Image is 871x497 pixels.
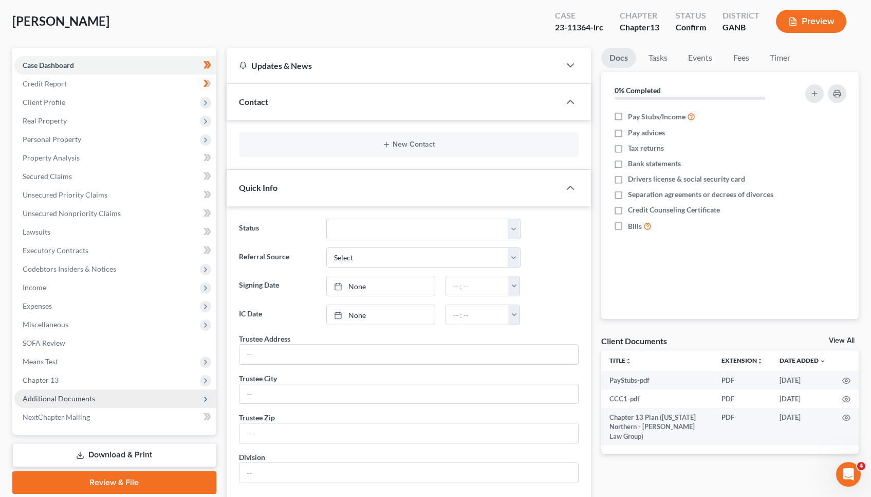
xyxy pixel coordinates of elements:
[640,48,676,68] a: Tasks
[628,158,681,169] span: Bank statements
[771,389,834,408] td: [DATE]
[780,357,826,364] a: Date Added expand_more
[23,339,65,347] span: SOFA Review
[771,371,834,389] td: [DATE]
[14,334,216,352] a: SOFA Review
[771,408,834,446] td: [DATE]
[601,371,713,389] td: PayStubs-pdf
[239,345,578,364] input: --
[23,227,50,236] span: Lawsuits
[23,172,72,181] span: Secured Claims
[628,128,665,138] span: Pay advices
[609,357,632,364] a: Titleunfold_more
[446,305,509,325] input: -- : --
[446,276,509,296] input: -- : --
[628,221,642,232] span: Bills
[14,186,216,204] a: Unsecured Priority Claims
[820,358,826,364] i: expand_more
[620,22,659,33] div: Chapter
[327,276,435,296] a: None
[23,283,46,292] span: Income
[628,143,664,153] span: Tax returns
[14,75,216,93] a: Credit Report
[234,219,321,239] label: Status
[776,10,846,33] button: Preview
[23,61,74,69] span: Case Dashboard
[14,56,216,75] a: Case Dashboard
[725,48,757,68] a: Fees
[722,22,759,33] div: GANB
[23,413,90,421] span: NextChapter Mailing
[234,305,321,325] label: IC Date
[23,79,67,88] span: Credit Report
[14,204,216,223] a: Unsecured Nonpriority Claims
[721,357,763,364] a: Extensionunfold_more
[239,183,277,192] span: Quick Info
[23,357,58,366] span: Means Test
[23,394,95,403] span: Additional Documents
[14,167,216,186] a: Secured Claims
[676,22,706,33] div: Confirm
[239,60,548,71] div: Updates & News
[12,443,216,467] a: Download & Print
[601,408,713,446] td: Chapter 13 Plan ([US_STATE] Northern - [PERSON_NAME] Law Group)
[713,389,771,408] td: PDF
[239,463,578,483] input: --
[23,301,52,310] span: Expenses
[625,358,632,364] i: unfold_more
[14,149,216,167] a: Property Analysis
[836,462,861,487] iframe: Intercom live chat
[239,373,277,384] div: Trustee City
[628,174,745,184] span: Drivers license & social security card
[23,246,88,255] span: Executory Contracts
[620,10,659,22] div: Chapter
[23,264,116,273] span: Codebtors Insiders & Notices
[239,452,265,463] div: Division
[327,305,435,325] a: None
[713,408,771,446] td: PDF
[857,462,865,470] span: 4
[239,384,578,404] input: --
[23,190,107,199] span: Unsecured Priority Claims
[23,98,65,106] span: Client Profile
[239,333,290,344] div: Trustee Address
[757,358,763,364] i: unfold_more
[23,116,67,125] span: Real Property
[601,335,667,346] div: Client Documents
[555,22,603,33] div: 23-11364-lrc
[239,423,578,443] input: --
[829,337,855,344] a: View All
[722,10,759,22] div: District
[247,140,570,149] button: New Contact
[680,48,720,68] a: Events
[14,408,216,427] a: NextChapter Mailing
[234,247,321,268] label: Referral Source
[23,376,59,384] span: Chapter 13
[23,320,68,329] span: Miscellaneous
[628,189,773,200] span: Separation agreements or decrees of divorces
[12,13,109,28] span: [PERSON_NAME]
[555,10,603,22] div: Case
[23,153,80,162] span: Property Analysis
[12,471,216,494] a: Review & File
[234,276,321,296] label: Signing Date
[23,135,81,144] span: Personal Property
[14,241,216,260] a: Executory Contracts
[601,48,636,68] a: Docs
[713,371,771,389] td: PDF
[650,22,659,32] span: 13
[601,389,713,408] td: CCC1-pdf
[239,412,275,423] div: Trustee Zip
[628,205,720,215] span: Credit Counseling Certificate
[615,86,661,95] strong: 0% Completed
[14,223,216,241] a: Lawsuits
[628,112,685,122] span: Pay Stubs/Income
[676,10,706,22] div: Status
[239,97,268,106] span: Contact
[762,48,799,68] a: Timer
[23,209,121,218] span: Unsecured Nonpriority Claims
